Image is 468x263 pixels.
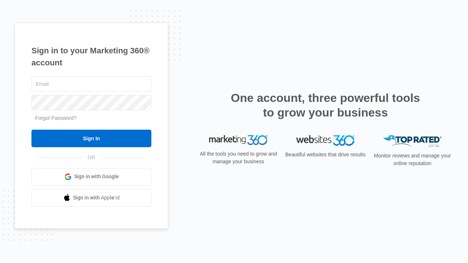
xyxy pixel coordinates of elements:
[74,173,119,180] span: Sign in with Google
[31,76,151,92] input: Email
[296,135,355,146] img: Websites 360
[31,45,151,69] h1: Sign in to your Marketing 360® account
[197,150,279,165] p: All the tools you need to grow and manage your business
[31,130,151,147] input: Sign In
[383,135,442,147] img: Top Rated Local
[229,91,422,120] h2: One account, three powerful tools to grow your business
[209,135,268,145] img: Marketing 360
[73,194,120,202] span: Sign in with Apple Id
[31,168,151,186] a: Sign in with Google
[371,152,453,167] p: Monitor reviews and manage your online reputation
[31,189,151,207] a: Sign in with Apple Id
[35,115,77,121] a: Forgot Password?
[284,151,366,159] p: Beautiful websites that drive results
[83,154,101,161] span: OR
